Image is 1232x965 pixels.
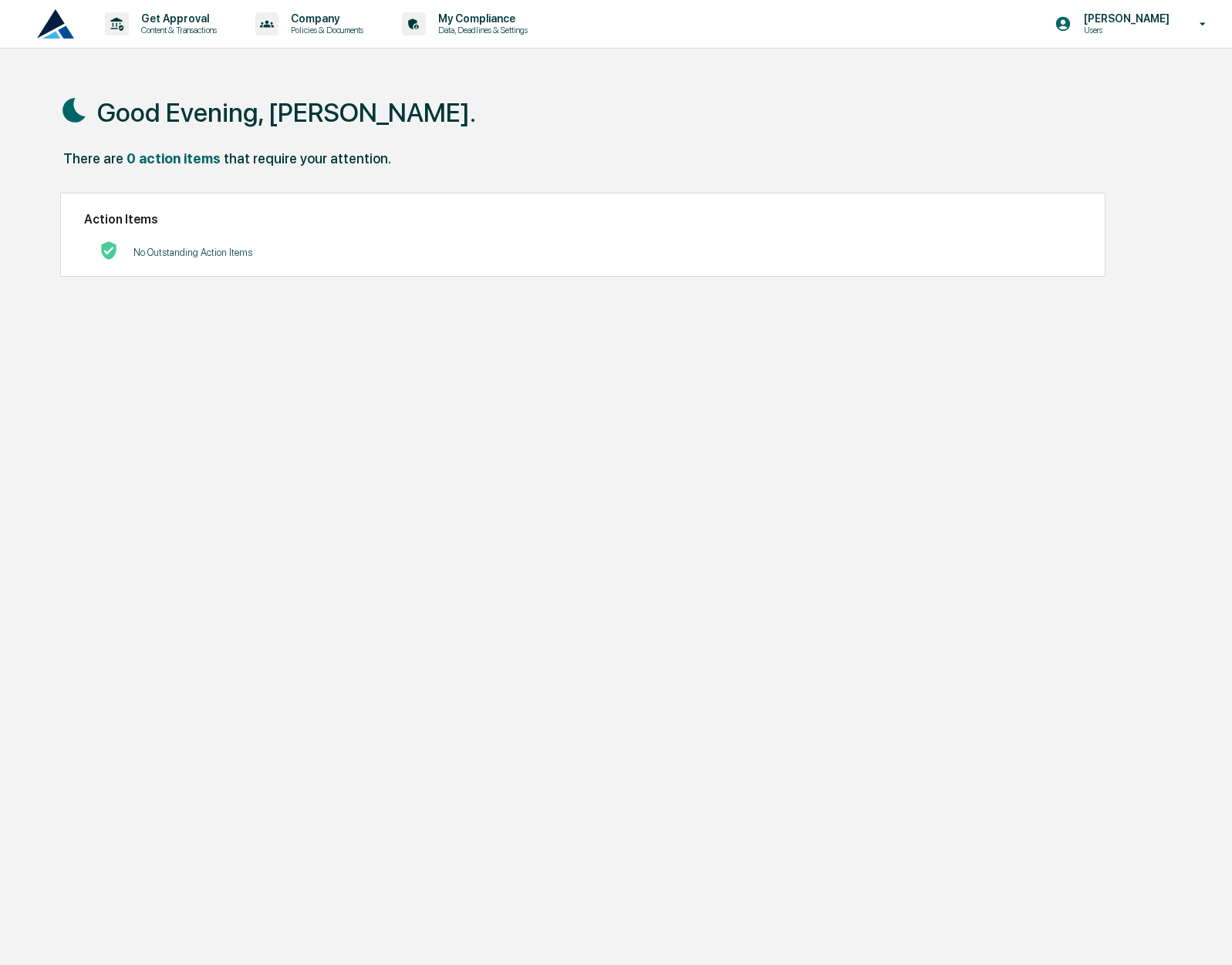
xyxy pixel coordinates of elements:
h2: Action Items [84,212,1082,227]
p: No Outstanding Action Items [133,247,252,258]
div: 0 action items [127,150,221,166]
p: Data, Deadlines & Settings [426,25,535,35]
p: [PERSON_NAME] [1072,12,1177,25]
div: that require your attention. [224,150,391,166]
img: logo [37,9,74,39]
p: Users [1072,25,1177,35]
p: Company [278,12,371,25]
p: Policies & Documents [278,25,371,35]
img: No Actions logo [100,241,118,260]
p: Get Approval [129,12,224,25]
div: There are [63,150,123,166]
p: My Compliance [426,12,535,25]
p: Content & Transactions [129,25,224,35]
h1: Good Evening, [PERSON_NAME]. [97,97,476,128]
